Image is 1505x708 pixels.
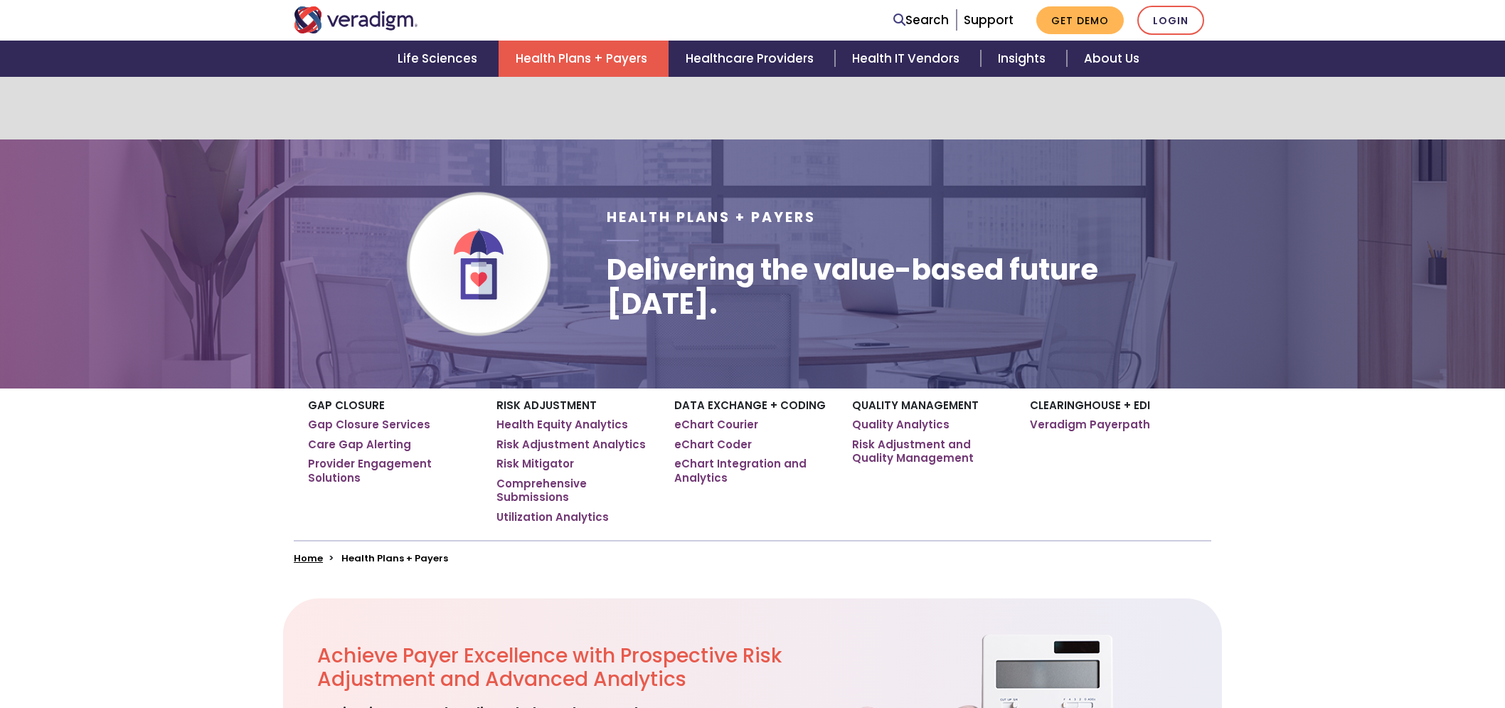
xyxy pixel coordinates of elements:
a: Provider Engagement Solutions [308,457,475,485]
a: Search [893,11,949,30]
a: Home [294,551,323,565]
a: Comprehensive Submissions [496,477,653,504]
a: eChart Courier [674,418,758,432]
a: Utilization Analytics [496,510,609,524]
a: Gap Closure Services [308,418,430,432]
a: Health Plans + Payers [499,41,669,77]
a: Insights [981,41,1067,77]
a: Care Gap Alerting [308,438,411,452]
a: Life Sciences [381,41,499,77]
a: Quality Analytics [852,418,950,432]
a: Healthcare Providers [669,41,835,77]
a: Health Equity Analytics [496,418,628,432]
a: Support [964,11,1014,28]
a: Health IT Vendors [835,41,981,77]
a: About Us [1067,41,1156,77]
h1: Delivering the value-based future [DATE]. [607,253,1211,321]
a: Get Demo [1036,6,1124,34]
a: eChart Coder [674,438,752,452]
a: Risk Mitigator [496,457,574,471]
a: eChart Integration and Analytics [674,457,831,485]
img: Veradigm logo [294,6,418,33]
a: Veradigm Payerpath [1030,418,1150,432]
span: Health Plans + Payers [607,208,816,227]
h2: Achieve Payer Excellence with Prospective Risk Adjustment and Advanced Analytics [317,644,831,692]
a: Risk Adjustment and Quality Management [852,438,1009,465]
a: Risk Adjustment Analytics [496,438,646,452]
a: Login [1137,6,1204,35]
